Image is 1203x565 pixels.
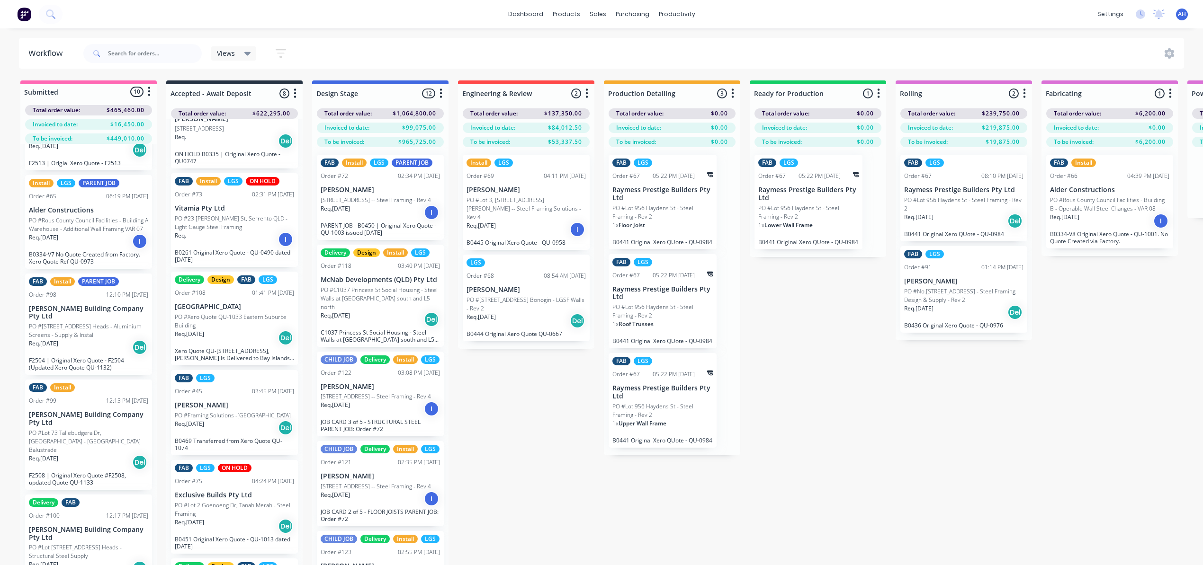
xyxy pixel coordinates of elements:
p: B0444 Original Xero Quote QU-0667 [467,330,586,337]
div: Order #108 [175,289,206,297]
div: Order #123 [321,548,351,556]
p: B0436 Original Xero Quote - QU-0976 [904,322,1023,329]
span: Total order value: [33,106,80,115]
div: FAB [904,250,922,258]
p: PO #[STREET_ADDRESS] Bonogin - LGSF Walls - Rev 2 [467,296,586,313]
div: Del [278,519,293,534]
span: 1 x [758,221,764,229]
div: 12:10 PM [DATE] [106,291,148,299]
p: Req. [DATE] [904,304,934,313]
span: $16,450.00 [110,120,144,129]
p: PO #Lot [STREET_ADDRESS] Heads - Structural Steel Supply [29,543,148,560]
div: Order #65 [29,192,56,201]
span: $0.00 [711,138,728,146]
div: 03:40 PM [DATE] [398,262,440,270]
span: To be invoiced: [908,138,948,146]
div: 05:22 PM [DATE] [653,172,695,180]
div: Order #75 [175,477,202,486]
div: Del [278,133,293,149]
p: Req. [DATE] [321,401,350,409]
div: Install [196,177,221,185]
p: [STREET_ADDRESS] -- Steel Framing - Rev 4 [321,392,431,401]
span: Total order value: [324,109,372,118]
div: productivity [654,7,700,21]
div: LGS [411,248,430,257]
div: Order #122 [321,369,351,377]
div: I [570,222,585,237]
div: FABLGSOrder #6705:22 PM [DATE]Raymess Prestige Builders Pty LtdPO #Lot 956 Haydens St - Steel Fra... [609,155,717,249]
div: FABInstallPARENT JOBOrder #9812:10 PM [DATE][PERSON_NAME] Building Company Pty LtdPO #[STREET_ADD... [25,274,152,375]
div: Install [29,179,54,187]
div: 05:22 PM [DATE] [653,271,695,280]
span: $99,075.00 [402,124,436,132]
span: $137,350.00 [544,109,582,118]
p: Raymess Prestige Builders Pty Ltd [612,384,713,400]
div: FAB [29,277,47,286]
div: I [424,491,439,506]
p: F2504 | Original Xero Quote - F2504 (Updated Xero Quote QU-1132) [29,357,148,371]
p: Raymess Prestige Builders Pty Ltd [612,285,713,301]
div: Del [1007,213,1023,229]
p: Req. [DATE] [467,221,496,230]
p: PARENT JOB - B0450 | Original Xero Quote - QU-1003 issued [DATE] [321,222,440,236]
div: 04:11 PM [DATE] [544,172,586,180]
div: I [424,401,439,416]
div: LGS [421,445,440,453]
div: Order #99 [29,397,56,405]
div: FABLGSOrder #6705:22 PM [DATE]Raymess Prestige Builders Pty LtdPO #Lot 956 Haydens St - Steel Fra... [754,155,862,249]
p: [PERSON_NAME] [175,401,294,409]
p: [PERSON_NAME] [321,383,440,391]
img: Factory [17,7,31,21]
div: sales [585,7,611,21]
div: LGS [780,159,798,167]
span: $0.00 [1149,124,1166,132]
span: $239,750.00 [982,109,1020,118]
div: settings [1093,7,1128,21]
p: PO #Lot 956 Haydens St - Steel Framing - Rev 2 [612,303,713,320]
div: Order #100 [29,512,60,520]
div: Install [467,159,491,167]
span: Invoiced to date: [1054,124,1099,132]
p: Req. [DATE] [29,454,58,463]
div: Del [424,312,439,327]
div: 08:10 PM [DATE] [981,172,1023,180]
div: Del [278,420,293,435]
div: FAB [1050,159,1068,167]
div: FAB [904,159,922,167]
div: InstallLGSOrder #6904:11 PM [DATE][PERSON_NAME]PO #Lot 3, [STREET_ADDRESS][PERSON_NAME] -- Steel ... [463,155,590,250]
span: Total order value: [470,109,518,118]
div: Install [393,355,418,364]
span: $465,460.00 [107,106,144,115]
div: LGS [421,355,440,364]
p: Req. [DATE] [467,313,496,321]
div: I [424,205,439,220]
div: Delivery [175,275,204,284]
p: Req. [DATE] [29,233,58,242]
p: [PERSON_NAME] [904,277,1023,285]
p: B0334-V7 No Quote Created from Factory. Xero Quote Ref QU-0973 [29,251,148,265]
p: [STREET_ADDRESS] -- Steel Framing - Rev 4 [321,196,431,204]
p: JOB CARD 3 of 5 - STRUCTURAL STEEL PARENT JOB: Order #72 [321,418,440,433]
span: $0.00 [711,109,728,118]
span: $6,200.00 [1135,138,1166,146]
span: Invoiced to date: [762,124,807,132]
span: Total order value: [179,109,226,118]
span: $19,875.00 [986,138,1020,146]
span: Invoiced to date: [470,124,515,132]
div: Delivery [29,498,58,507]
span: AH [1178,10,1186,18]
p: Req. [DATE] [29,339,58,348]
p: [PERSON_NAME] [321,472,440,480]
p: B0469 Transferred from Xero Quote QU-1074 [175,437,294,451]
div: Del [570,313,585,328]
div: FAB [175,464,193,472]
p: PO #Lot 2 Goenoeng Dr, Tanah Merah - Steel Framing [175,501,294,518]
span: $622,295.00 [252,109,290,118]
div: PARENT JOB [79,179,119,187]
div: CHILD JOBDeliveryInstallLGSOrder #12203:08 PM [DATE][PERSON_NAME][STREET_ADDRESS] -- Steel Framin... [317,352,444,437]
p: B0334-V8 Original Xero Quote - QU-1001. No Quote Created via Factory. [1050,230,1169,245]
div: Order #66 [1050,172,1077,180]
div: 01:14 PM [DATE] [981,263,1023,272]
p: Req. [DATE] [321,491,350,499]
p: F2513 | Origial Xero Quote - F2513 [29,159,148,167]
